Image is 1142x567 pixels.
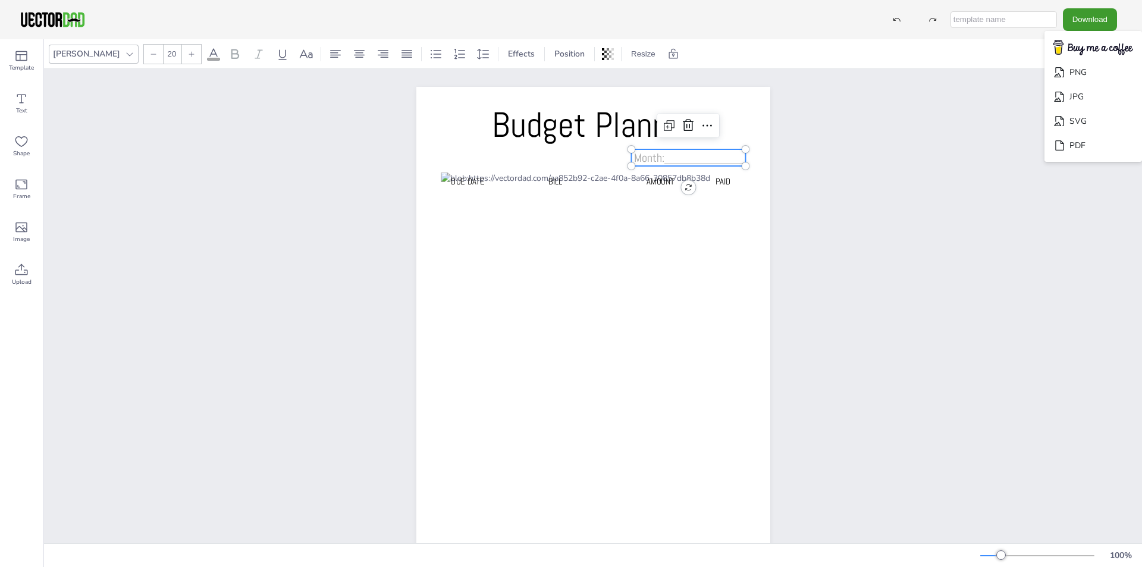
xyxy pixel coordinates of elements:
[13,234,30,244] span: Image
[1063,8,1117,30] button: Download
[646,176,674,187] span: AMOUNT
[1044,109,1142,133] li: SVG
[1044,31,1142,162] ul: Download
[12,277,32,287] span: Upload
[1044,84,1142,109] li: JPG
[1044,60,1142,84] li: PNG
[715,176,730,187] span: PAID
[1106,550,1135,561] div: 100 %
[1046,36,1141,59] img: buymecoffee.png
[13,149,30,158] span: Shape
[634,150,743,165] span: Month:____________
[548,176,561,187] span: BILL
[552,48,587,59] span: Position
[19,11,86,29] img: VectorDad-1.png
[1044,133,1142,158] li: PDF
[451,176,484,187] span: Due Date
[51,46,123,62] div: [PERSON_NAME]
[492,102,694,147] span: Budget Planner
[950,11,1057,28] input: template name
[13,192,30,201] span: Frame
[626,45,660,64] button: Resize
[16,106,27,115] span: Text
[506,48,537,59] span: Effects
[9,63,34,73] span: Template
